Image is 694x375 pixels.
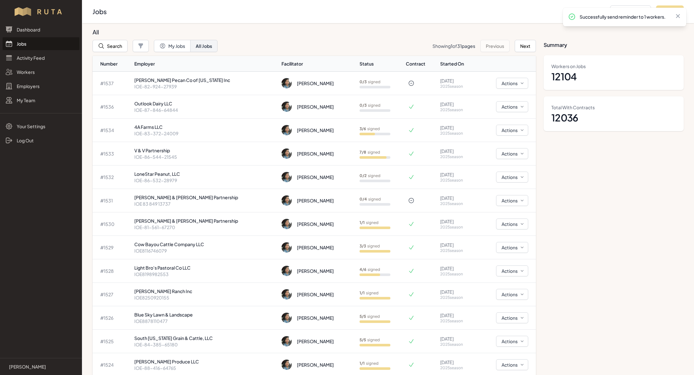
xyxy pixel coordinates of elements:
div: [PERSON_NAME] [297,362,334,368]
p: South [US_STATE] Grain & Cattle, LLC [134,335,277,341]
p: [DATE] [440,77,474,84]
div: [PERSON_NAME] [297,103,334,110]
p: Outlook Dairy LLC [134,100,277,107]
p: Showing of [432,43,475,49]
td: # 1537 [93,72,132,95]
td: # 1532 [93,165,132,189]
p: signed [360,150,380,155]
button: Search [93,40,128,52]
p: [PERSON_NAME] Pecan Co of [US_STATE] Inc [134,77,277,83]
p: 4A Farms LLC [134,124,277,130]
p: 2025 season [440,225,474,230]
div: [PERSON_NAME] [297,150,334,157]
p: IOE-83-372-24009 [134,130,277,137]
p: IOE-86-532-28979 [134,177,277,183]
button: Actions [496,312,528,323]
p: signed [360,267,380,272]
a: My Team [3,94,79,107]
td: # 1525 [93,330,132,353]
dt: Total With Contracts [551,104,676,111]
p: [DATE] [440,242,474,248]
p: 2025 season [440,318,474,324]
p: IOE8878110477 [134,318,277,324]
div: [PERSON_NAME] [297,127,334,133]
p: 2025 season [440,201,474,206]
p: [DATE] [440,171,474,178]
b: 3 / 3 [360,244,366,248]
button: Add Job [656,5,684,18]
p: signed [360,220,378,225]
p: 2025 season [440,272,474,277]
p: Successfully send reminder to 1 workers. [580,13,670,20]
p: IOE8198982553 [134,271,277,277]
b: 1 / 1 [360,220,365,225]
p: LoneStar Peanut, LLC [134,171,277,177]
button: All Jobs [190,40,218,52]
a: [PERSON_NAME] [5,363,77,370]
button: Previous [480,40,510,52]
button: Actions [496,172,528,183]
p: [DATE] [440,312,474,318]
a: Dashboard [3,23,79,36]
nav: Pagination [432,40,536,52]
a: Your Settings [3,120,79,133]
dd: 12036 [551,112,676,123]
p: Blue Sky Lawn & Landscape [134,311,277,318]
div: [PERSON_NAME] [297,244,334,251]
td: # 1536 [93,95,132,119]
p: Light Bro's Pastoral Co LLC [134,264,277,271]
th: Contract [405,56,438,72]
dt: Workers on Jobs [551,63,676,69]
div: [PERSON_NAME] [297,315,334,321]
b: 0 / 2 [360,173,367,178]
p: 2025 season [440,295,474,300]
p: signed [360,244,380,249]
b: 0 / 3 [360,79,367,84]
button: Actions [496,336,528,347]
p: signed [360,361,378,366]
p: [DATE] [440,289,474,295]
p: 2025 season [440,365,474,371]
div: [PERSON_NAME] [297,197,334,204]
a: Log Out [3,134,79,147]
div: [PERSON_NAME] [297,268,334,274]
p: [PERSON_NAME] [9,363,46,370]
h3: All [93,28,531,36]
p: [DATE] [440,124,474,131]
p: IOE-81-561-67270 [134,224,277,230]
p: [DATE] [440,265,474,272]
p: [PERSON_NAME] & [PERSON_NAME] Partnership [134,218,277,224]
p: Cow Bayou Cattle Company LLC [134,241,277,247]
p: IOE8250920155 [134,294,277,301]
td: # 1531 [93,189,132,212]
td: # 1533 [93,142,132,165]
p: signed [360,103,380,108]
a: Activity Feed [3,51,79,64]
button: My Jobs [154,40,191,52]
div: [PERSON_NAME] [297,338,334,344]
td: # 1529 [93,236,132,259]
b: 5 / 5 [360,314,366,319]
dd: 12104 [551,71,676,82]
td: # 1528 [93,259,132,283]
button: Actions [496,195,528,206]
button: Actions [496,242,528,253]
b: 0 / 3 [360,103,367,108]
p: IOE 83 849 13737 [134,201,277,207]
td: # 1530 [93,212,132,236]
th: Facilitator [279,56,357,72]
p: 2025 season [440,342,474,347]
p: signed [360,337,380,343]
button: Actions [496,78,528,89]
td: # 1527 [93,283,132,306]
p: V & V Partnership [134,147,277,154]
p: IOE-88-416-64765 [134,365,277,371]
a: Workers [3,66,79,78]
a: Employers [3,80,79,93]
p: signed [360,79,380,85]
td: # 1526 [93,306,132,330]
b: 3 / 6 [360,126,366,131]
button: Actions [496,289,528,300]
h3: Summary [544,28,684,49]
p: [PERSON_NAME] Produce LLC [134,358,277,365]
